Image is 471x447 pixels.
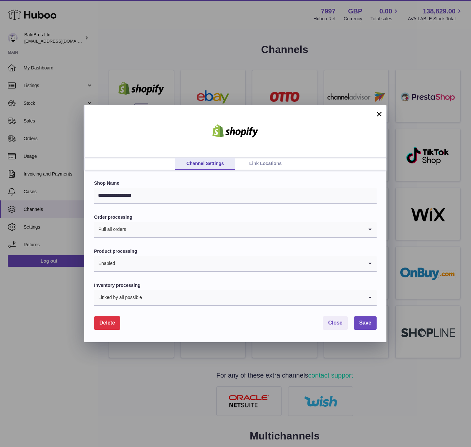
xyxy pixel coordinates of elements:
input: Search for option [115,256,363,271]
label: Order processing [94,214,377,220]
input: Search for option [127,222,363,237]
span: Close [328,320,343,326]
label: Product processing [94,248,377,254]
label: Inventory processing [94,282,377,289]
label: Shop Name [94,180,377,186]
a: Channel Settings [175,158,235,170]
img: shopify [207,124,263,138]
div: Search for option [94,256,377,272]
a: Link Locations [235,158,296,170]
input: Search for option [142,290,363,305]
button: Close [323,316,348,330]
span: Save [359,320,371,326]
span: Enabled [94,256,115,271]
div: Search for option [94,222,377,238]
button: × [375,110,383,118]
button: Delete [94,316,120,330]
span: Linked by all possible [94,290,142,305]
span: Pull all orders [94,222,127,237]
div: Search for option [94,290,377,306]
span: Delete [99,320,115,326]
button: Save [354,316,377,330]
